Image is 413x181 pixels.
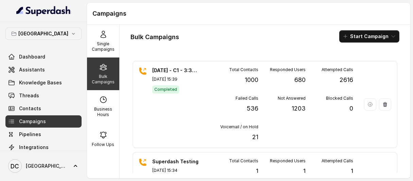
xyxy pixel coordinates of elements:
p: Superdash Testing [152,158,200,165]
p: 2616 [340,75,353,85]
p: [GEOGRAPHIC_DATA] [19,30,69,38]
p: Total Contacts [229,67,258,72]
span: Pipelines [19,131,41,138]
button: Start Campaign [339,30,399,43]
button: [GEOGRAPHIC_DATA] [5,28,82,40]
p: 1 [351,166,353,176]
span: Dashboard [19,53,45,60]
a: Campaigns [5,115,82,128]
p: Business Hours [90,106,117,117]
p: 0 [349,104,353,113]
a: Dashboard [5,51,82,63]
p: Attempted Calls [322,158,353,164]
span: Completed [152,85,179,94]
p: Single Campaigns [90,41,117,52]
p: 536 [247,104,258,113]
a: Threads [5,89,82,102]
p: 1203 [292,104,306,113]
span: [GEOGRAPHIC_DATA] [26,163,68,169]
span: Integrations [19,144,49,151]
p: [DATE] 15:39 [152,77,200,82]
span: Threads [19,92,39,99]
p: Responded Users [270,158,306,164]
p: Total Contacts [229,158,258,164]
a: Assistants [5,64,82,76]
p: Bulk Campaigns [90,74,117,85]
a: Pipelines [5,128,82,141]
p: [DATE] 15:34 [152,168,200,173]
span: Knowledge Bases [19,79,62,86]
a: Contacts [5,102,82,115]
p: Blocked Calls [326,96,353,101]
p: Failed Calls [236,96,258,101]
img: light.svg [16,5,71,16]
p: Responded Users [270,67,306,72]
p: 21 [252,132,258,142]
p: Voicemail / on Hold [220,124,258,130]
p: 680 [294,75,306,85]
span: Campaigns [19,118,46,125]
p: Follow Ups [92,142,115,147]
text: DC [11,163,19,170]
a: Integrations [5,141,82,153]
span: Contacts [19,105,41,112]
p: Not Answered [278,96,306,101]
p: Attempted Calls [322,67,353,72]
p: 1 [256,166,258,176]
a: [GEOGRAPHIC_DATA] [5,157,82,176]
a: Knowledge Bases [5,77,82,89]
h1: Campaigns [92,8,405,19]
h1: Bulk Campaigns [131,32,179,43]
span: Assistants [19,66,45,73]
p: 1000 [245,75,258,85]
p: 1 [303,166,306,176]
p: [DATE] - C1 - 3:30PM [152,67,200,74]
